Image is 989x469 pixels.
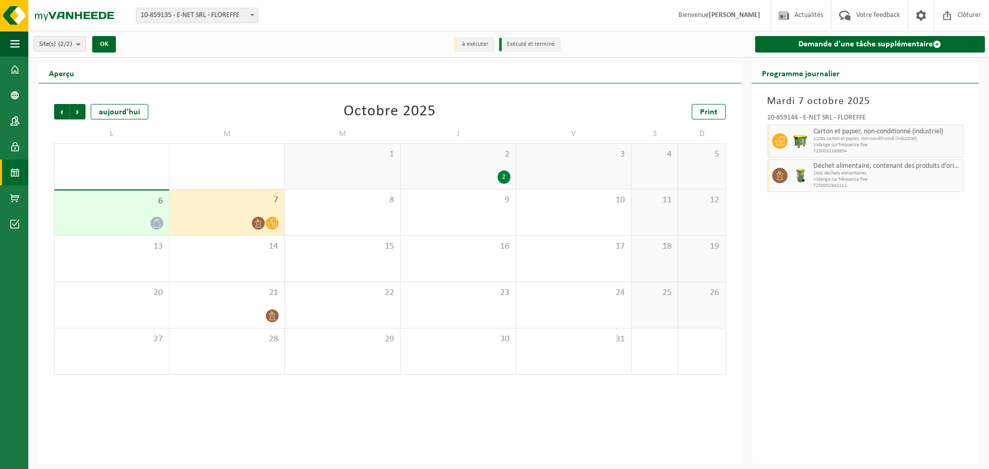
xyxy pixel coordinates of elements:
[813,183,960,189] span: T250002942211
[637,241,673,252] span: 18
[54,104,70,119] span: Précédent
[39,37,72,52] span: Site(s)
[752,63,850,83] h2: Programme journalier
[290,334,395,345] span: 29
[175,334,279,345] span: 28
[33,36,86,51] button: Site(s)(2/2)
[406,334,510,345] span: 30
[521,334,626,345] span: 31
[175,287,279,299] span: 21
[39,63,84,83] h2: Aperçu
[692,104,726,119] a: Print
[678,125,725,143] td: D
[498,170,510,184] div: 2
[406,149,510,160] span: 2
[700,108,718,116] span: Print
[58,41,72,47] count: (2/2)
[637,149,673,160] span: 4
[813,148,960,154] span: T250002160854
[516,125,632,143] td: V
[136,8,258,23] span: 10-859135 - E-NET SRL - FLOREFFE
[755,36,985,53] a: Demande d'une tâche supplémentaire
[406,195,510,206] span: 9
[60,241,164,252] span: 13
[632,125,678,143] td: S
[169,125,285,143] td: M
[60,287,164,299] span: 20
[521,241,626,252] span: 17
[813,170,960,177] span: 140L déchets alimentaires
[499,38,560,51] li: Exécuté et terminé
[684,287,720,299] span: 26
[813,142,960,148] span: Vidange sur fréquence fixe
[813,177,960,183] span: Vidange sur fréquence fixe
[767,94,963,109] h3: Mardi 7 octobre 2025
[521,149,626,160] span: 3
[767,114,963,125] div: 10-859144 - E-NET SRL - FLOREFFE
[813,136,960,142] span: 1100L carton et papier, non-conditionné (industriel)
[91,104,148,119] div: aujourd'hui
[137,8,258,23] span: 10-859135 - E-NET SRL - FLOREFFE
[637,195,673,206] span: 11
[92,36,116,53] button: OK
[290,241,395,252] span: 15
[175,195,279,206] span: 7
[406,241,510,252] span: 16
[813,128,960,136] span: Carton et papier, non-conditionné (industriel)
[290,287,395,299] span: 22
[521,195,626,206] span: 10
[637,287,673,299] span: 25
[344,104,436,119] div: Octobre 2025
[684,241,720,252] span: 19
[813,162,960,170] span: Déchet alimentaire, contenant des produits d'origine animale, non emballé, catégorie 3
[406,287,510,299] span: 23
[60,196,164,207] span: 6
[54,125,169,143] td: L
[793,168,808,183] img: WB-0140-HPE-GN-50
[290,195,395,206] span: 8
[285,125,400,143] td: M
[175,241,279,252] span: 14
[684,149,720,160] span: 5
[684,195,720,206] span: 12
[70,104,86,119] span: Suivant
[401,125,516,143] td: J
[290,149,395,160] span: 1
[454,38,494,51] li: à exécuter
[709,11,760,19] strong: [PERSON_NAME]
[521,287,626,299] span: 24
[793,133,808,149] img: WB-1100-HPE-GN-50
[60,334,164,345] span: 27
